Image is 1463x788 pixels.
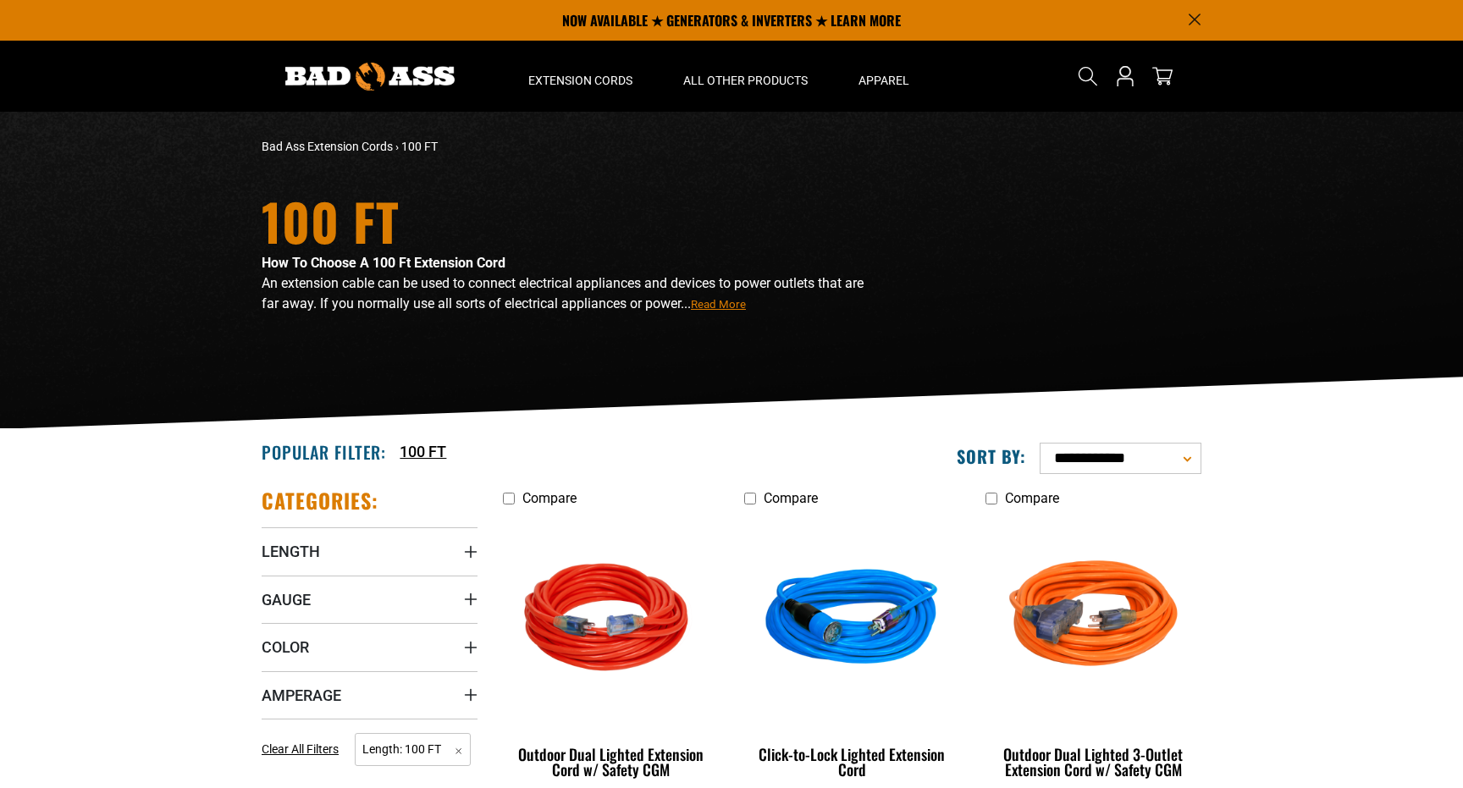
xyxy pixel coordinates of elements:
summary: Amperage [262,671,478,719]
span: Amperage [262,686,341,705]
summary: Extension Cords [503,41,658,112]
span: Extension Cords [528,73,632,88]
summary: All Other Products [658,41,833,112]
span: 100 FT [401,140,438,153]
a: Length: 100 FT [355,741,471,757]
span: All Other Products [683,73,808,88]
h2: Popular Filter: [262,441,386,463]
a: Bad Ass Extension Cords [262,140,393,153]
a: 100 FT [400,440,446,463]
h2: Categories: [262,488,378,514]
img: Red [505,523,718,718]
img: blue [745,523,958,718]
summary: Length [262,527,478,575]
span: Compare [764,490,818,506]
span: Clear All Filters [262,742,339,756]
span: Length [262,542,320,561]
div: Outdoor Dual Lighted Extension Cord w/ Safety CGM [503,747,719,777]
a: Red Outdoor Dual Lighted Extension Cord w/ Safety CGM [503,515,719,787]
summary: Color [262,623,478,670]
summary: Gauge [262,576,478,623]
a: blue Click-to-Lock Lighted Extension Cord [744,515,960,787]
a: orange Outdoor Dual Lighted 3-Outlet Extension Cord w/ Safety CGM [985,515,1201,787]
span: Gauge [262,590,311,609]
span: Length: 100 FT [355,733,471,766]
span: Compare [1005,490,1059,506]
div: Outdoor Dual Lighted 3-Outlet Extension Cord w/ Safety CGM [985,747,1201,777]
strong: How To Choose A 100 Ft Extension Cord [262,255,505,271]
span: Compare [522,490,577,506]
span: › [395,140,399,153]
div: Click-to-Lock Lighted Extension Cord [744,747,960,777]
img: Bad Ass Extension Cords [285,63,455,91]
span: Color [262,637,309,657]
label: Sort by: [957,445,1026,467]
summary: Search [1074,63,1101,90]
img: orange [986,523,1200,718]
h1: 100 FT [262,196,880,246]
span: Apparel [858,73,909,88]
summary: Apparel [833,41,935,112]
span: Read More [691,298,746,311]
p: An extension cable can be used to connect electrical appliances and devices to power outlets that... [262,273,880,314]
nav: breadcrumbs [262,138,880,156]
a: Clear All Filters [262,741,345,758]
